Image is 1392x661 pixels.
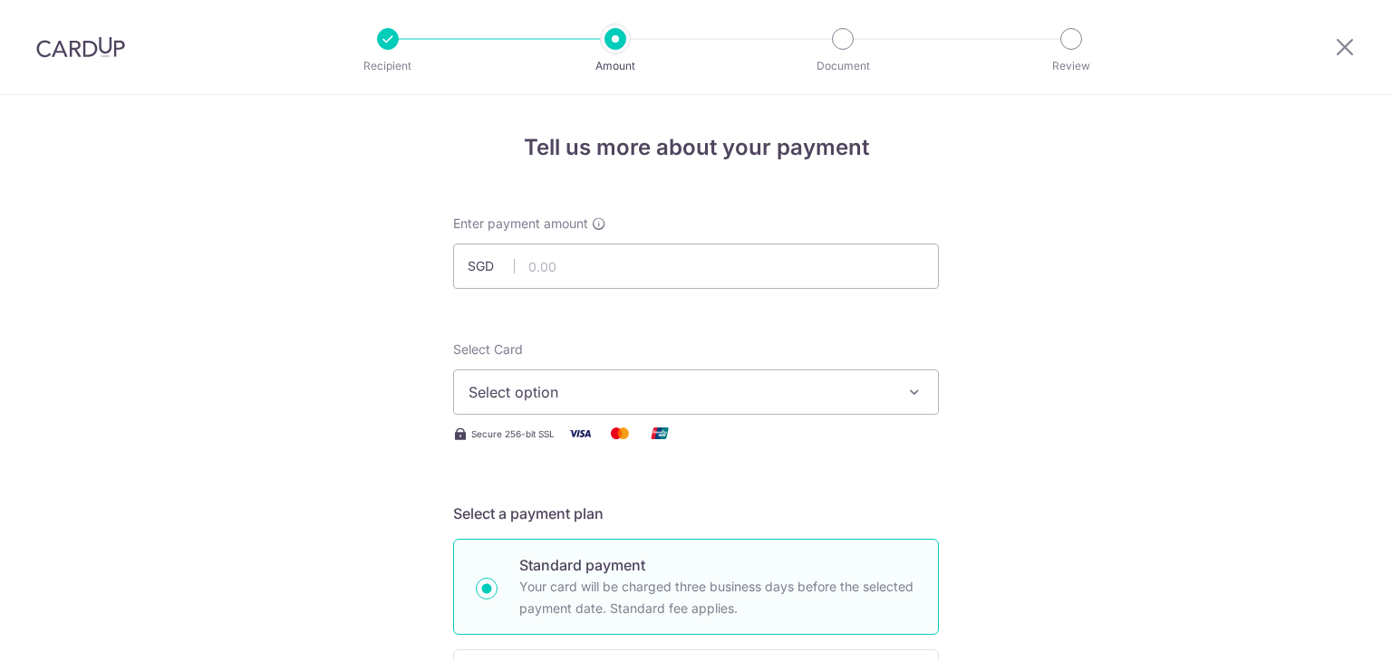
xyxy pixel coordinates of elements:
[602,422,638,445] img: Mastercard
[519,554,916,576] p: Standard payment
[453,244,939,289] input: 0.00
[519,576,916,619] p: Your card will be charged three business days before the selected payment date. Standard fee appl...
[453,503,939,524] h5: Select a payment plan
[1276,607,1374,652] iframe: Opens a widget where you can find more information
[642,422,678,445] img: Union Pay
[453,341,523,357] span: translation missing: en.payables.payment_networks.credit_card.summary.labels.select_card
[36,36,125,58] img: CardUp
[453,369,939,415] button: Select option
[468,257,515,275] span: SGD
[471,426,555,441] span: Secure 256-bit SSL
[562,422,598,445] img: Visa
[548,57,682,75] p: Amount
[776,57,910,75] p: Document
[469,381,891,403] span: Select option
[453,215,588,233] span: Enter payment amount
[321,57,455,75] p: Recipient
[453,131,939,164] h4: Tell us more about your payment
[1004,57,1138,75] p: Review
